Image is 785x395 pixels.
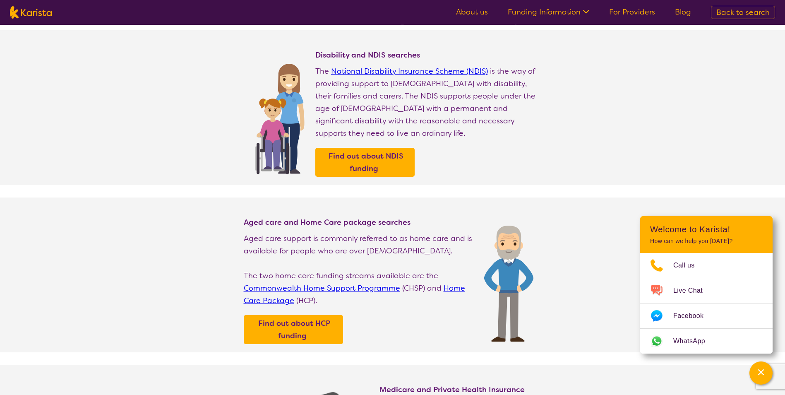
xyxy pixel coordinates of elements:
p: Aged care support is commonly referred to as home care and is available for people who are over [... [244,232,476,257]
span: Call us [673,259,705,272]
a: Commonwealth Home Support Programme [244,283,400,293]
img: Find NDIS and Disability services and providers [252,58,307,174]
span: Back to search [716,7,770,17]
a: Back to search [711,6,775,19]
span: Facebook [673,310,713,322]
a: Blog [675,7,691,17]
ul: Choose channel [640,253,773,354]
p: The two home care funding streams available are the (CHSP) and (HCP). [244,270,476,307]
img: Find Age care and home care package services and providers [484,226,533,342]
span: WhatsApp [673,335,715,347]
img: Karista logo [10,6,52,19]
div: Channel Menu [640,216,773,354]
b: Find out about NDIS funding [329,151,403,173]
b: Find out about HCP funding [258,318,330,341]
a: For Providers [609,7,655,17]
a: Funding Information [508,7,589,17]
a: Find out about HCP funding [246,317,341,342]
h4: Medicare and Private Health Insurance [379,385,542,395]
h4: Disability and NDIS searches [315,50,542,60]
h2: Welcome to Karista! [650,224,763,234]
h3: Let's see how else we might be able to help! [244,10,542,25]
button: Channel Menu [749,361,773,385]
a: National Disability Insurance Scheme (NDIS) [331,66,488,76]
h4: Aged care and Home Care package searches [244,217,476,227]
p: The is the way of providing support to [DEMOGRAPHIC_DATA] with disability, their families and car... [315,65,542,140]
a: About us [456,7,488,17]
a: Web link opens in a new tab. [640,329,773,354]
span: Live Chat [673,284,713,297]
p: How can we help you [DATE]? [650,238,763,245]
a: Find out about NDIS funding [317,150,413,175]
